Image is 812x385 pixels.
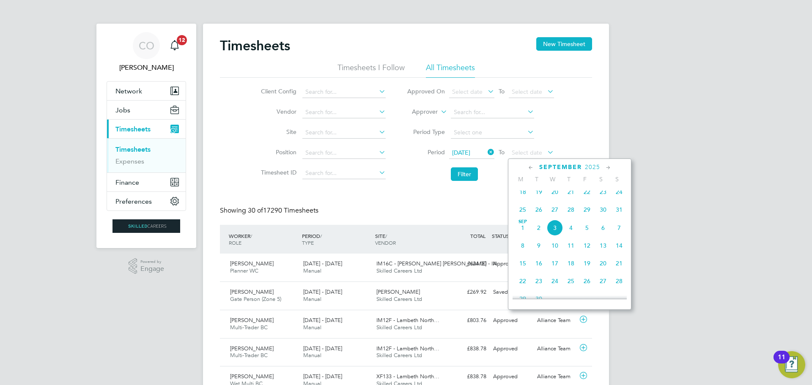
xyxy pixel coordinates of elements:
[376,260,502,267] span: IM16C - [PERSON_NAME] [PERSON_NAME] - IN…
[230,295,281,303] span: Gate Person (Zone 5)
[220,206,320,215] div: Showing
[531,273,547,289] span: 23
[452,88,483,96] span: Select date
[303,373,342,380] span: [DATE] - [DATE]
[778,351,805,378] button: Open Resource Center, 11 new notifications
[376,373,439,380] span: XF133 - Lambeth North…
[258,169,296,176] label: Timesheet ID
[490,285,534,299] div: Saved
[547,238,563,254] span: 10
[376,267,422,274] span: Skilled Careers Ltd
[303,352,321,359] span: Manual
[577,175,593,183] span: F
[375,239,396,246] span: VENDOR
[563,238,579,254] span: 11
[534,342,578,356] div: Alliance Team
[376,324,422,331] span: Skilled Careers Ltd
[579,273,595,289] span: 26
[593,175,609,183] span: S
[400,108,438,116] label: Approver
[376,345,439,352] span: IM12F - Lambeth North…
[563,202,579,218] span: 28
[248,206,263,215] span: 30 of
[534,314,578,328] div: Alliance Team
[373,228,446,250] div: SITE
[515,291,531,307] span: 29
[446,342,490,356] div: £838.78
[563,220,579,236] span: 4
[115,157,144,165] a: Expenses
[451,106,534,118] input: Search for...
[230,373,274,380] span: [PERSON_NAME]
[563,273,579,289] span: 25
[611,255,627,271] span: 21
[407,87,445,95] label: Approved On
[579,184,595,200] span: 22
[250,232,252,239] span: /
[595,255,611,271] span: 20
[376,352,422,359] span: Skilled Careers Ltd
[115,87,142,95] span: Network
[107,138,186,172] div: Timesheets
[579,220,595,236] span: 5
[258,128,296,136] label: Site
[115,125,151,133] span: Timesheets
[107,219,186,233] a: Go to home page
[595,184,611,200] span: 23
[490,257,534,271] div: Approved
[451,127,534,139] input: Select one
[531,291,547,307] span: 30
[547,184,563,200] span: 20
[490,228,534,243] div: STATUS
[112,219,180,233] img: skilledcareers-logo-retina.png
[595,273,611,289] span: 27
[490,370,534,384] div: Approved
[227,228,300,250] div: WORKER
[563,255,579,271] span: 18
[515,220,531,236] span: 1
[302,167,386,179] input: Search for...
[300,228,373,250] div: PERIOD
[177,35,187,45] span: 12
[579,255,595,271] span: 19
[515,273,531,289] span: 22
[115,145,151,153] a: Timesheets
[470,232,486,239] span: TOTAL
[531,202,547,218] span: 26
[107,82,186,100] button: Network
[230,267,258,274] span: Planner WC
[490,314,534,328] div: Approved
[107,32,186,73] a: CO[PERSON_NAME]
[337,63,405,78] li: Timesheets I Follow
[595,220,611,236] span: 6
[595,202,611,218] span: 30
[230,260,274,267] span: [PERSON_NAME]
[230,317,274,324] span: [PERSON_NAME]
[611,273,627,289] span: 28
[302,239,314,246] span: TYPE
[302,86,386,98] input: Search for...
[529,175,545,183] span: T
[107,120,186,138] button: Timesheets
[547,255,563,271] span: 17
[140,265,164,273] span: Engage
[230,324,268,331] span: Multi-Trader BC
[115,178,139,186] span: Finance
[515,220,531,224] span: Sep
[230,345,274,352] span: [PERSON_NAME]
[512,149,542,156] span: Select date
[515,202,531,218] span: 25
[129,258,165,274] a: Powered byEngage
[426,63,475,78] li: All Timesheets
[496,86,507,97] span: To
[230,288,274,295] span: [PERSON_NAME]
[585,164,600,171] span: 2025
[107,192,186,210] button: Preferences
[515,255,531,271] span: 15
[302,127,386,139] input: Search for...
[303,260,342,267] span: [DATE] - [DATE]
[407,148,445,156] label: Period
[561,175,577,183] span: T
[451,167,478,181] button: Filter
[531,255,547,271] span: 16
